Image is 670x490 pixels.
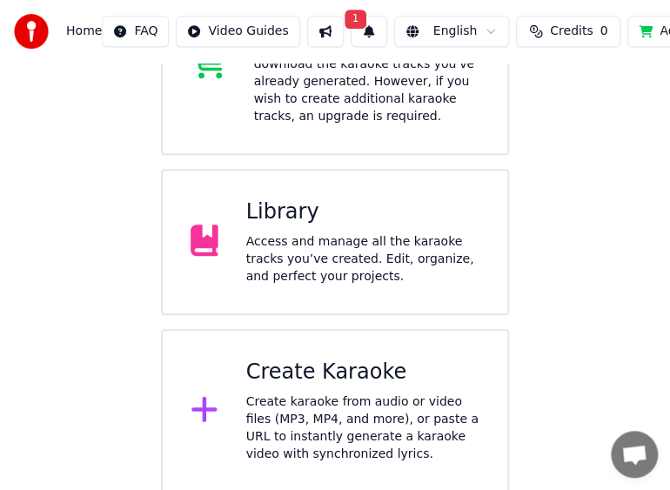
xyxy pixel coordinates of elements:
div: You have the option to listen to or download the karaoke tracks you've already generated. However... [254,38,480,125]
button: Video Guides [176,16,299,47]
div: Create Karaoke [246,359,480,386]
div: Library [246,198,480,226]
span: 1 [345,10,367,29]
div: Access and manage all the karaoke tracks you’ve created. Edit, organize, and perfect your projects. [246,233,480,285]
img: youka [14,14,49,49]
div: Create karaoke from audio or video files (MP3, MP4, and more), or paste a URL to instantly genera... [246,393,480,463]
button: 1 [351,16,387,47]
nav: breadcrumb [66,23,102,40]
span: Credits [550,23,593,40]
a: 开放式聊天 [611,431,658,478]
span: Home [66,23,102,40]
button: FAQ [102,16,169,47]
button: Credits0 [516,16,620,47]
span: 0 [600,23,607,40]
